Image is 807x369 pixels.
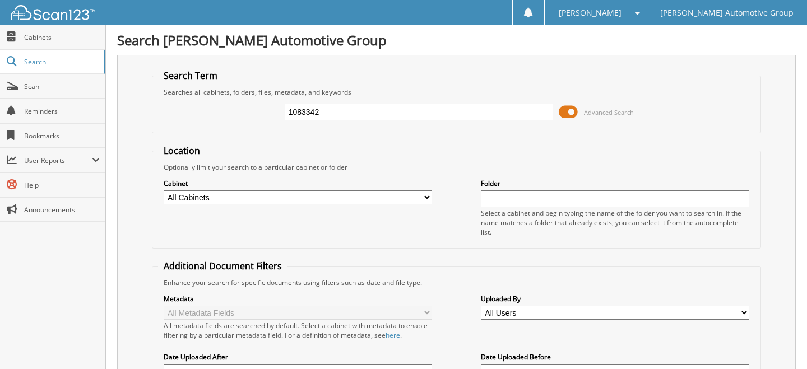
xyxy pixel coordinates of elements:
[24,57,98,67] span: Search
[660,10,794,16] span: [PERSON_NAME] Automotive Group
[481,352,750,362] label: Date Uploaded Before
[24,32,100,42] span: Cabinets
[158,87,755,97] div: Searches all cabinets, folders, files, metadata, and keywords
[158,260,287,272] legend: Additional Document Filters
[158,69,223,82] legend: Search Term
[158,162,755,172] div: Optionally limit your search to a particular cabinet or folder
[24,131,100,141] span: Bookmarks
[24,156,92,165] span: User Reports
[164,352,433,362] label: Date Uploaded After
[158,278,755,287] div: Enhance your search for specific documents using filters such as date and file type.
[751,315,807,369] iframe: Chat Widget
[584,108,634,116] span: Advanced Search
[24,205,100,214] span: Announcements
[559,10,622,16] span: [PERSON_NAME]
[164,179,433,188] label: Cabinet
[11,5,95,20] img: scan123-logo-white.svg
[481,208,750,237] div: Select a cabinet and begin typing the name of the folder you want to search in. If the name match...
[117,31,796,49] h1: Search [PERSON_NAME] Automotive Group
[24,82,100,91] span: Scan
[386,330,400,340] a: here
[24,106,100,116] span: Reminders
[164,294,433,303] label: Metadata
[481,179,750,188] label: Folder
[481,294,750,303] label: Uploaded By
[158,144,206,157] legend: Location
[164,321,433,340] div: All metadata fields are searched by default. Select a cabinet with metadata to enable filtering b...
[24,180,100,190] span: Help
